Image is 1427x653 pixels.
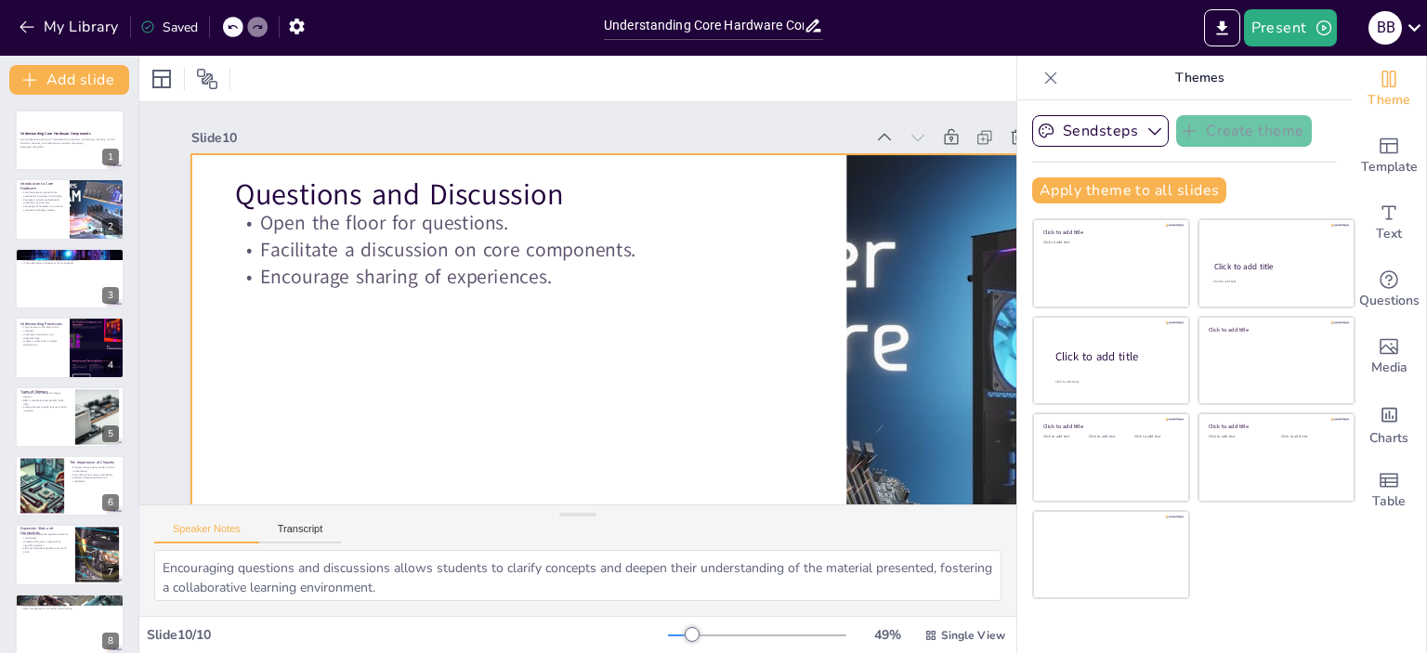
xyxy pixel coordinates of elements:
[1368,11,1402,45] div: B B
[1043,423,1176,430] div: Click to add title
[9,65,129,95] button: Add slide
[1209,435,1267,439] div: Click to add text
[20,204,64,211] p: Knowledge of hardware is crucial for computer technology studies.
[1043,435,1085,439] div: Click to add text
[1209,423,1342,430] div: Click to add title
[1361,157,1418,177] span: Template
[102,633,119,649] div: 8
[235,175,803,215] p: Questions and Discussion
[1352,256,1426,323] div: Get real-time input from your audience
[1281,435,1340,439] div: Click to add text
[15,178,124,240] div: https://cdn.sendsteps.com/images/logo/sendsteps_logo_white.pnghttps://cdn.sendsteps.com/images/lo...
[20,255,119,258] p: The motherboard connects all computer components.
[1214,261,1338,272] div: Click to add title
[154,550,1002,601] textarea: Encouraging questions and discussions allows students to clarify concepts and deepen their unders...
[259,523,342,543] button: Transcript
[102,564,119,581] div: 7
[15,455,124,516] div: https://cdn.sendsteps.com/images/logo/sendsteps_logo_white.pnghttps://cdn.sendsteps.com/images/lo...
[1134,435,1176,439] div: Click to add text
[140,19,198,36] div: Saved
[196,68,218,90] span: Position
[1352,323,1426,390] div: Add images, graphics, shapes or video
[20,333,64,339] p: It executes instructions and processes data.
[70,460,119,465] p: The Importance of Chipsets
[20,604,119,607] p: Adequate cooling systems manage heat.
[70,466,119,473] p: Chipsets manage data transfers on the motherboard.
[1176,115,1312,147] button: Create theme
[1352,390,1426,457] div: Add charts and graphs
[102,357,119,373] div: 4
[1352,457,1426,524] div: Add a table
[20,541,70,547] p: Understanding slots is essential for upgrading systems.
[20,388,70,394] p: Types of Memory
[20,405,70,411] p: Storage devices provide long-term data retention.
[1369,428,1408,449] span: Charts
[1372,491,1406,512] span: Table
[1352,123,1426,189] div: Add ready made slides
[15,248,124,309] div: https://cdn.sendsteps.com/images/logo/sendsteps_logo_white.pnghttps://cdn.sendsteps.com/images/lo...
[1371,358,1407,378] span: Media
[20,251,119,256] p: The Motherboard
[1352,56,1426,123] div: Change the overall theme
[20,398,70,405] p: RAM is volatile and temporarily holds data.
[70,477,119,483] p: Chipsets influence performance capabilities.
[1066,56,1333,100] p: Themes
[191,129,864,147] div: Slide 10
[15,524,124,585] div: 7
[20,190,64,197] p: Core hardware components are essential for computer functionality.
[1368,9,1402,46] button: B B
[1244,9,1337,46] button: Present
[15,317,124,378] div: https://cdn.sendsteps.com/images/logo/sendsteps_logo_white.pnghttps://cdn.sendsteps.com/images/lo...
[20,321,64,327] p: Understanding Processors
[20,547,70,554] p: Slots accommodate graphics and sound cards.
[102,218,119,235] div: 2
[1204,9,1240,46] button: Export to PowerPoint
[102,149,119,165] div: 1
[20,526,70,536] p: Expansion Slots and Connectivity
[20,340,64,346] p: It plays a critical role in system performance.
[1376,224,1402,244] span: Text
[20,145,119,149] p: Generated with [URL]
[1209,325,1342,333] div: Click to add title
[1032,115,1169,147] button: Sendsteps
[147,626,668,644] div: Slide 10 / 10
[20,391,70,398] p: Memory includes RAM and storage devices.
[1055,380,1172,385] div: Click to add body
[20,258,119,262] p: It facilitates communication between components.
[235,236,803,263] p: Facilitate a discussion on core components.
[1055,349,1174,365] div: Click to add title
[1032,177,1226,203] button: Apply theme to all slides
[102,494,119,511] div: 6
[20,138,119,145] p: A comprehensive overview of motherboards, processors, and memory, focusing on their functions, fe...
[1213,280,1337,284] div: Click to add text
[147,64,177,94] div: Layout
[14,12,126,42] button: My Library
[20,533,70,540] p: Motherboards provide expansion slots for components.
[1043,229,1176,236] div: Click to add title
[1359,291,1420,311] span: Questions
[20,600,119,604] p: The power supply unit converts electrical power.
[235,209,803,236] p: Open the floor for questions.
[15,110,124,171] div: https://cdn.sendsteps.com/images/logo/sendsteps_logo_white.pnghttps://cdn.sendsteps.com/images/lo...
[941,628,1005,643] span: Single View
[1352,189,1426,256] div: Add text boxes
[102,287,119,304] div: 3
[20,326,64,333] p: The processor is the brain of the computer.
[20,197,64,203] p: Computers include motherboards, processors, and memory.
[154,523,259,543] button: Speaker Notes
[865,626,910,644] div: 49 %
[15,386,124,448] div: https://cdn.sendsteps.com/images/logo/sendsteps_logo_white.pnghttps://cdn.sendsteps.com/images/lo...
[604,12,804,39] input: Insert title
[1043,241,1176,245] div: Click to add text
[1368,90,1410,111] span: Theme
[20,132,91,137] strong: Understanding Core Hardware Components
[235,264,803,291] p: Encourage sharing of experiences.
[70,473,119,477] p: They determine system compatibility.
[1089,435,1131,439] div: Click to add text
[20,262,119,266] p: It provides power connections for components.
[20,607,119,610] p: Heat management is critical for performance.
[102,425,119,442] div: 5
[20,595,119,601] p: Power Supply and Cooling
[20,180,64,190] p: Introduction to Core Hardware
